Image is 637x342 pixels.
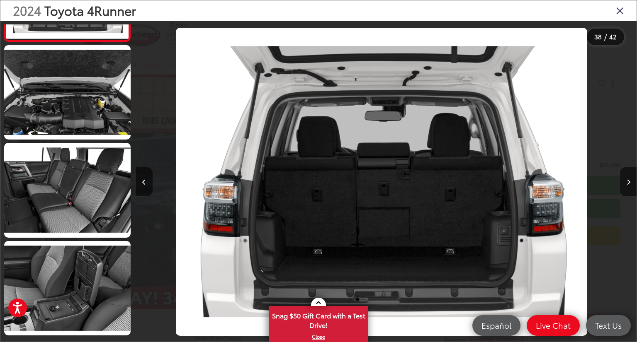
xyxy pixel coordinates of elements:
[591,320,626,330] span: Text Us
[270,307,367,332] span: Snag $50 Gift Card with a Test Drive!
[3,240,132,336] img: 2024 Toyota 4Runner SR5 Premium
[616,5,624,16] i: Close gallery
[131,28,632,335] div: 2024 Toyota 4Runner SR5 Premium 37
[472,315,520,336] a: Español
[477,320,515,330] span: Español
[620,167,637,196] button: Next image
[3,142,132,238] img: 2024 Toyota 4Runner SR5 Premium
[3,44,132,140] img: 2024 Toyota 4Runner SR5 Premium
[594,32,602,41] span: 38
[609,32,617,41] span: 42
[527,315,580,336] a: Live Chat
[532,320,575,330] span: Live Chat
[44,1,136,19] span: Toyota 4Runner
[586,315,631,336] a: Text Us
[13,1,41,19] span: 2024
[136,167,153,196] button: Previous image
[603,34,608,40] span: /
[176,28,587,335] img: 2024 Toyota 4Runner SR5 Premium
